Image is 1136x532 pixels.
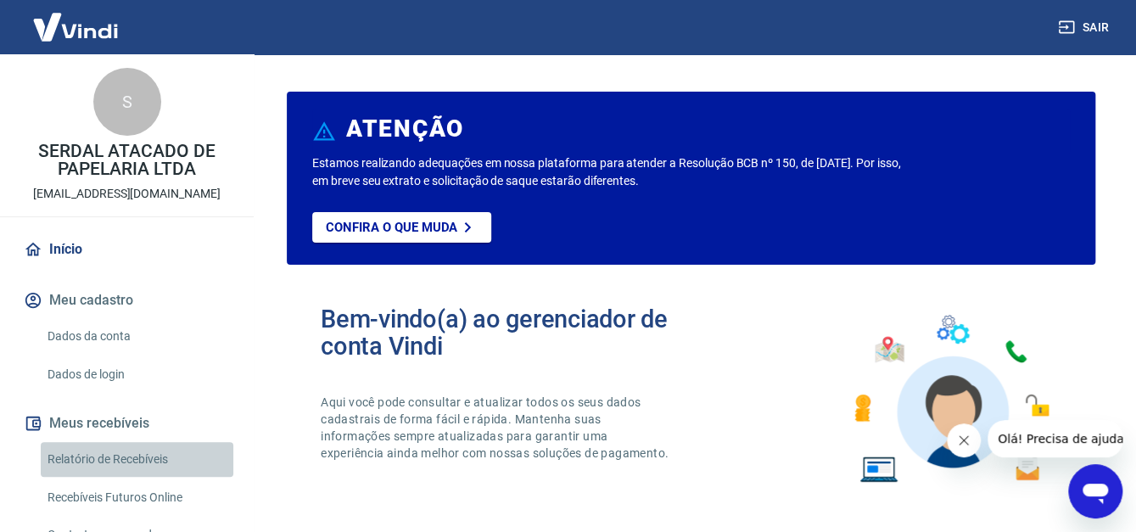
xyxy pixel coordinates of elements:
div: S [93,68,161,136]
img: Imagem de um avatar masculino com diversos icones exemplificando as funcionalidades do gerenciado... [839,305,1061,493]
a: Dados da conta [41,319,233,354]
p: [EMAIL_ADDRESS][DOMAIN_NAME] [33,185,221,203]
p: Aqui você pode consultar e atualizar todos os seus dados cadastrais de forma fácil e rápida. Mant... [321,394,672,462]
iframe: Fechar mensagem [947,423,981,457]
iframe: Botão para abrir a janela de mensagens [1068,464,1122,518]
h6: ATENÇÃO [346,120,464,137]
a: Confira o que muda [312,212,491,243]
button: Sair [1055,12,1116,43]
iframe: Mensagem da empresa [988,420,1122,457]
button: Meu cadastro [20,282,233,319]
p: SERDAL ATACADO DE PAPELARIA LTDA [14,143,240,178]
a: Recebíveis Futuros Online [41,480,233,515]
a: Relatório de Recebíveis [41,442,233,477]
p: Confira o que muda [326,220,457,235]
p: Estamos realizando adequações em nossa plataforma para atender a Resolução BCB nº 150, de [DATE].... [312,154,918,190]
img: Vindi [20,1,131,53]
h2: Bem-vindo(a) ao gerenciador de conta Vindi [321,305,691,360]
button: Meus recebíveis [20,405,233,442]
span: Olá! Precisa de ajuda? [10,12,143,25]
a: Dados de login [41,357,233,392]
a: Início [20,231,233,268]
